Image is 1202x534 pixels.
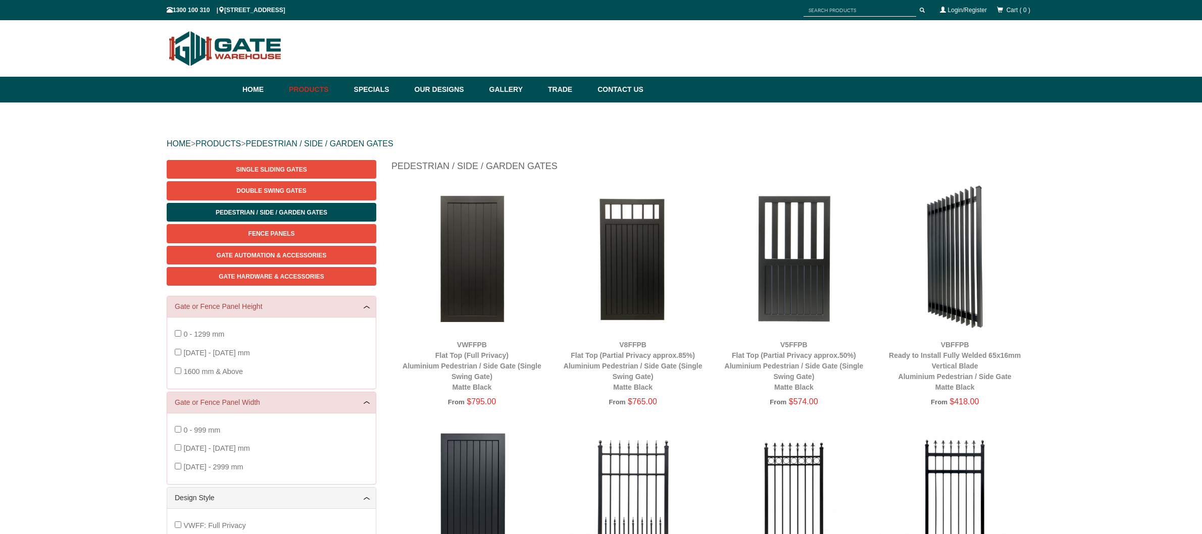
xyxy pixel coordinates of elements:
span: Gate Automation & Accessories [217,252,327,259]
img: V8FFPB - Flat Top (Partial Privacy approx.85%) - Aluminium Pedestrian / Side Gate (Single Swing G... [558,183,709,334]
div: > > [167,128,1035,160]
span: 1600 mm & Above [183,367,243,376]
span: 0 - 1299 mm [183,330,224,338]
h1: Pedestrian / Side / Garden Gates [391,160,1035,178]
span: $765.00 [628,397,657,406]
a: HOME [167,139,191,148]
span: $795.00 [467,397,496,406]
span: From [609,398,625,406]
a: PEDESTRIAN / SIDE / GARDEN GATES [245,139,393,148]
a: Home [242,77,284,102]
span: From [448,398,465,406]
span: [DATE] - 2999 mm [183,463,243,471]
a: Contact Us [592,77,643,102]
span: VWFF: Full Privacy [183,521,245,529]
span: From [931,398,947,406]
a: Fence Panels [167,224,376,243]
a: PRODUCTS [195,139,241,148]
span: [DATE] - [DATE] mm [183,349,249,357]
span: Double Swing Gates [236,187,306,194]
span: 0 - 999 mm [183,426,220,434]
span: Cart ( 0 ) [1007,7,1030,14]
a: Gate Automation & Accessories [167,246,376,264]
span: [DATE] - [DATE] mm [183,444,249,452]
a: Products [284,77,349,102]
a: Gate or Fence Panel Height [175,301,368,312]
span: Pedestrian / Side / Garden Gates [216,209,327,216]
span: Single Sliding Gates [236,166,307,173]
a: V8FFPBFlat Top (Partial Privacy approx.85%)Aluminium Pedestrian / Side Gate (Single Swing Gate)Ma... [564,341,703,391]
span: $418.00 [950,397,979,406]
a: Gate or Fence Panel Width [175,397,368,408]
span: Gate Hardware & Accessories [219,273,324,280]
img: VWFFPB - Flat Top (Full Privacy) - Aluminium Pedestrian / Side Gate (Single Swing Gate) - Matte B... [396,183,547,334]
span: 1300 100 310 | [STREET_ADDRESS] [167,7,285,14]
a: Trade [543,77,592,102]
a: V5FFPBFlat Top (Partial Privacy approx.50%)Aluminium Pedestrian / Side Gate (Single Swing Gate)Ma... [725,341,864,391]
span: Fence Panels [248,230,295,237]
img: Gate Warehouse [167,25,284,72]
span: From [770,398,786,406]
a: Gate Hardware & Accessories [167,267,376,286]
a: Login/Register [948,7,987,14]
img: VBFFPB - Ready to Install Fully Welded 65x16mm Vertical Blade - Aluminium Pedestrian / Side Gate ... [879,183,1030,334]
a: Design Style [175,493,368,503]
span: $574.00 [789,397,818,406]
a: VBFFPBReady to Install Fully Welded 65x16mm Vertical BladeAluminium Pedestrian / Side GateMatte B... [889,341,1021,391]
a: Pedestrian / Side / Garden Gates [167,203,376,222]
img: V5FFPB - Flat Top (Partial Privacy approx.50%) - Aluminium Pedestrian / Side Gate (Single Swing G... [719,183,870,334]
a: Single Sliding Gates [167,160,376,179]
a: Gallery [484,77,543,102]
a: Our Designs [410,77,484,102]
a: Double Swing Gates [167,181,376,200]
a: VWFFPBFlat Top (Full Privacy)Aluminium Pedestrian / Side Gate (Single Swing Gate)Matte Black [403,341,541,391]
input: SEARCH PRODUCTS [804,4,916,17]
a: Specials [349,77,410,102]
